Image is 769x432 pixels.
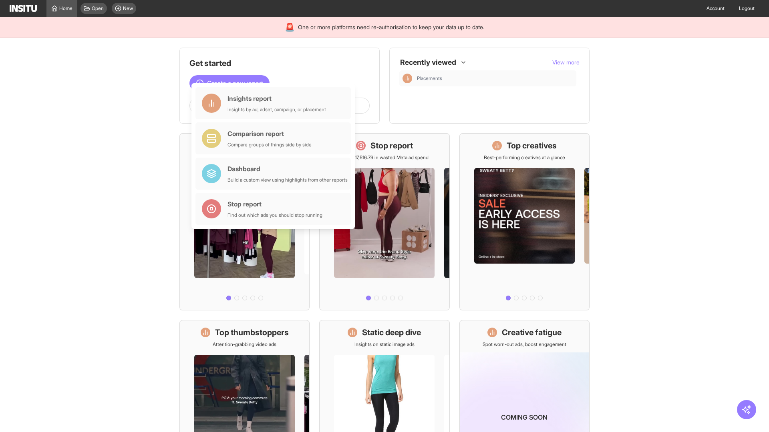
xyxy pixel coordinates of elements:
p: Best-performing creatives at a glance [484,154,565,161]
h1: Stop report [370,140,413,151]
p: Save £17,516.79 in wasted Meta ad spend [340,154,429,161]
div: Insights by ad, adset, campaign, or placement [227,106,326,113]
p: Attention-grabbing video ads [213,341,276,348]
div: Insights [403,74,412,83]
div: 🚨 [285,22,295,33]
img: Logo [10,5,37,12]
span: Create a new report [207,78,263,88]
a: Top creativesBest-performing creatives at a glance [459,133,590,310]
h1: Top creatives [507,140,557,151]
div: Insights report [227,94,326,103]
span: Placements [417,75,442,82]
div: Stop report [227,199,322,209]
button: View more [552,58,580,66]
h1: Static deep dive [362,327,421,338]
a: What's live nowSee all active ads instantly [179,133,310,310]
span: One or more platforms need re-authorisation to keep your data up to date. [298,23,484,31]
div: Build a custom view using highlights from other reports [227,177,348,183]
span: Home [59,5,72,12]
div: Find out which ads you should stop running [227,212,322,218]
a: Stop reportSave £17,516.79 in wasted Meta ad spend [319,133,449,310]
span: View more [552,59,580,66]
h1: Get started [189,58,370,69]
button: Create a new report [189,75,270,91]
div: Compare groups of things side by side [227,142,312,148]
span: New [123,5,133,12]
h1: Top thumbstoppers [215,327,289,338]
p: Insights on static image ads [354,341,415,348]
span: Open [92,5,104,12]
span: Placements [417,75,573,82]
div: Dashboard [227,164,348,174]
div: Comparison report [227,129,312,138]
